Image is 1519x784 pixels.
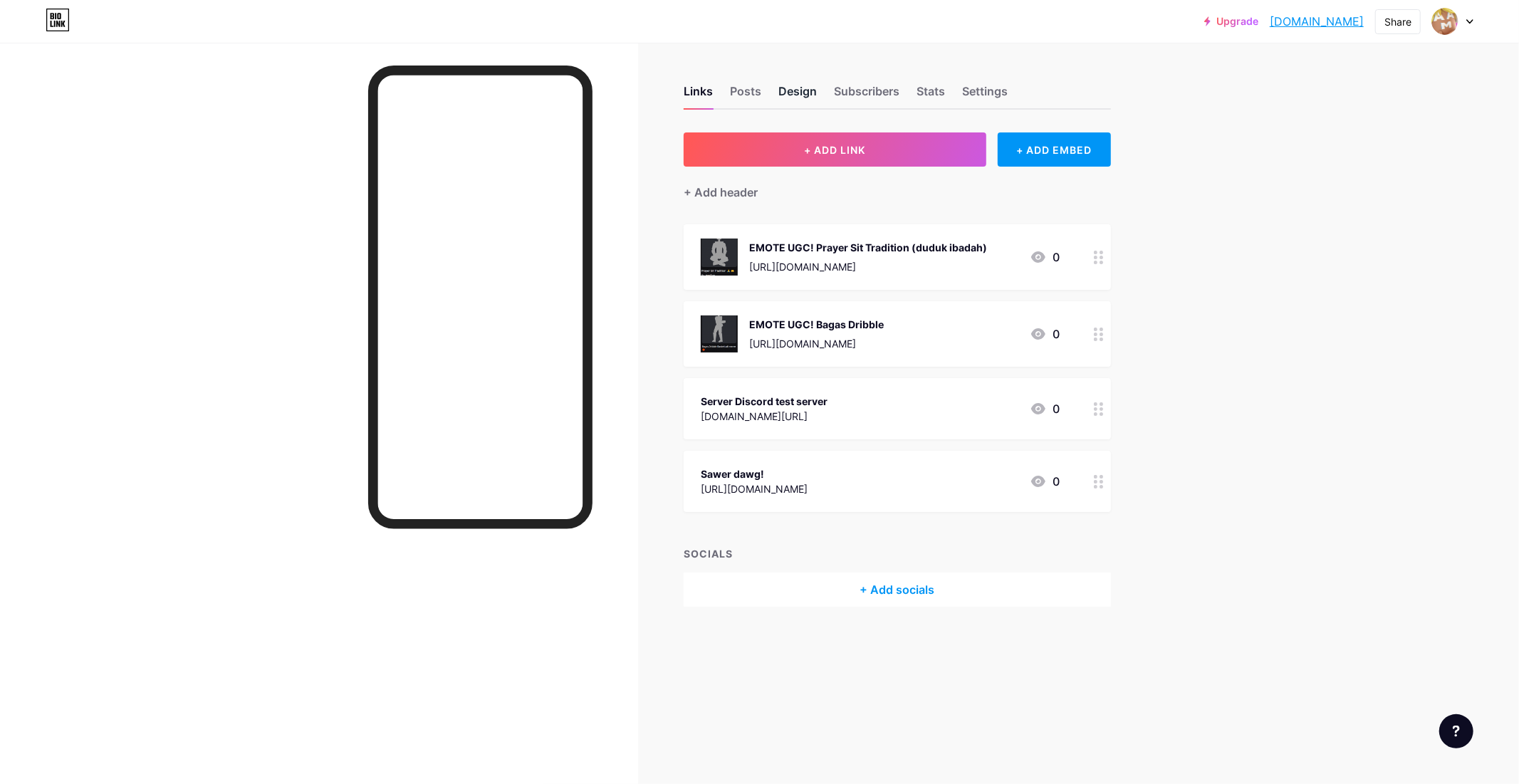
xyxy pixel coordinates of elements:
div: [URL][DOMAIN_NAME] [749,336,884,351]
div: [DOMAIN_NAME][URL] [701,409,828,424]
img: EMOTE UGC! Prayer Sit Tradition (duduk ibadah) [701,239,738,276]
a: [DOMAIN_NAME] [1270,13,1364,30]
a: Upgrade [1204,16,1258,27]
div: Subscribers [834,83,899,108]
div: + ADD EMBED [998,132,1111,167]
div: 0 [1030,249,1060,266]
img: Aam Tum [1431,8,1458,35]
div: Settings [962,83,1008,108]
div: Links [684,83,713,108]
img: EMOTE UGC! Bagas Dribble [701,315,738,352]
span: + ADD LINK [804,144,865,156]
button: + ADD LINK [684,132,986,167]
div: Sawer dawg! [701,466,808,481]
div: Server Discord test server [701,394,828,409]
div: Stats [917,83,945,108]
div: + Add header [684,184,758,201]
div: [URL][DOMAIN_NAME] [749,259,987,274]
div: Share [1384,14,1411,29]
div: EMOTE UGC! Prayer Sit Tradition (duduk ibadah) [749,240,987,255]
div: 0 [1030,400,1060,417]
div: EMOTE UGC! Bagas Dribble [749,317,884,332]
div: SOCIALS [684,546,1111,561]
div: Posts [730,83,761,108]
div: 0 [1030,325,1060,343]
div: [URL][DOMAIN_NAME] [701,481,808,496]
div: Design [778,83,817,108]
div: + Add socials [684,573,1111,607]
div: 0 [1030,473,1060,490]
